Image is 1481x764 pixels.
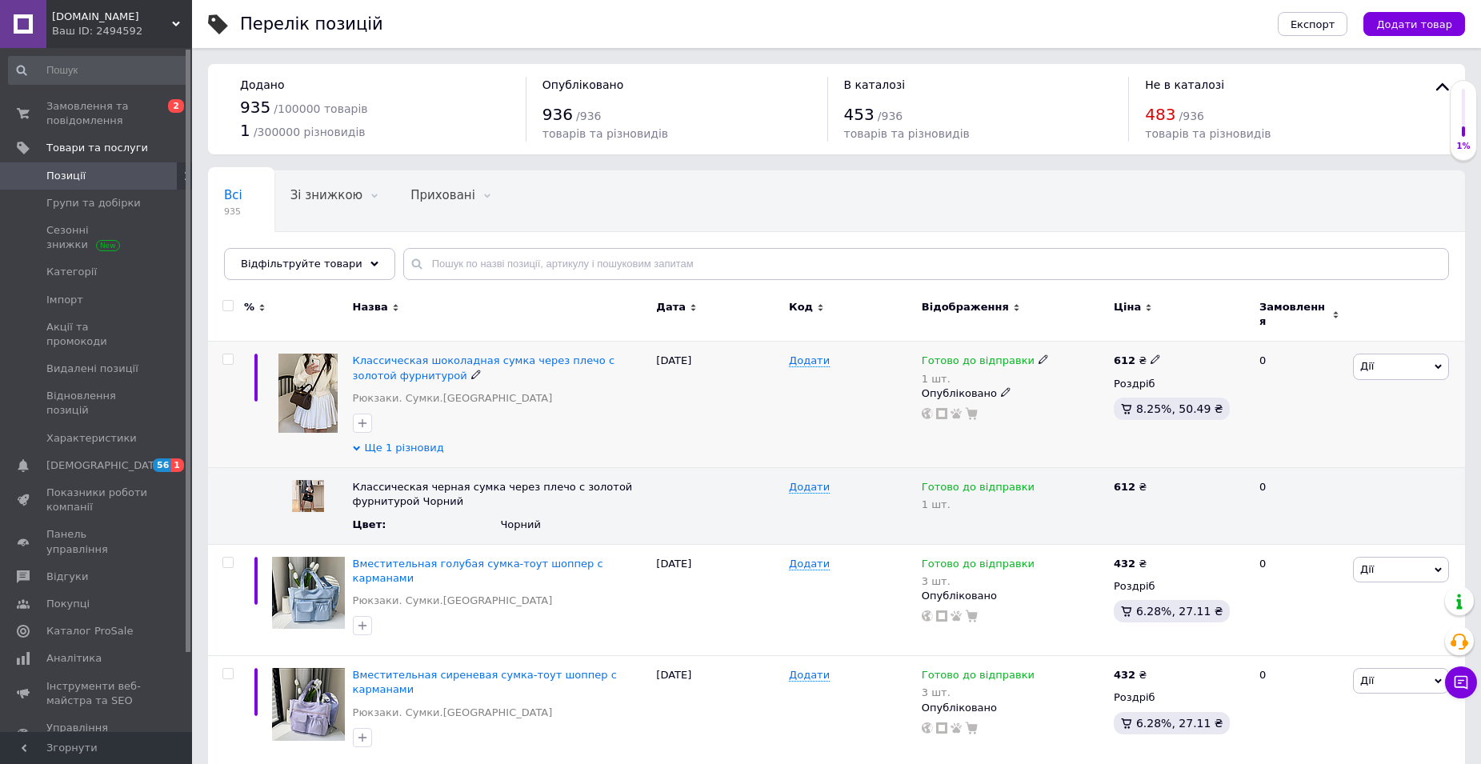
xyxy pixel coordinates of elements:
[789,558,830,570] span: Додати
[922,589,1106,603] div: Опубліковано
[1114,669,1135,681] b: 432
[1114,668,1147,682] div: ₴
[410,188,475,202] span: Приховані
[46,169,86,183] span: Позиції
[1136,717,1223,730] span: 6.28%, 27.11 ₴
[1114,579,1246,594] div: Роздріб
[1114,558,1135,570] b: 432
[656,300,686,314] span: Дата
[171,458,184,472] span: 1
[365,441,444,455] span: Ще 1 різновид
[224,249,307,263] span: Опубліковані
[353,594,553,608] a: Рюкзаки. Сумки.[GEOGRAPHIC_DATA]
[46,431,137,446] span: Характеристики
[46,223,148,252] span: Сезонні знижки
[224,206,242,218] span: 935
[1145,127,1271,140] span: товарів та різновидів
[1360,674,1374,686] span: Дії
[46,651,102,666] span: Аналітика
[922,386,1106,401] div: Опубліковано
[254,126,366,138] span: / 300000 різновидів
[1114,481,1135,493] b: 612
[292,480,324,512] img: Классическая черная сумка через плечо с золотой фурнитурой Чорний
[240,78,284,91] span: Додано
[1363,12,1465,36] button: Додати товар
[46,597,90,611] span: Покупці
[353,300,388,314] span: Назва
[353,669,617,695] a: Вместительная сиреневая сумка-тоут шоппер с карманами
[1250,544,1349,656] div: 0
[1360,563,1374,575] span: Дії
[46,265,97,279] span: Категорії
[1451,141,1476,152] div: 1%
[1445,666,1477,698] button: Чат з покупцем
[46,527,148,556] span: Панель управління
[240,98,270,117] span: 935
[542,105,573,124] span: 936
[844,78,906,91] span: В каталозі
[8,56,189,85] input: Пошук
[922,575,1035,587] div: 3 шт.
[1360,360,1374,372] span: Дії
[46,721,148,750] span: Управління сайтом
[542,127,668,140] span: товарів та різновидів
[274,102,367,115] span: / 100000 товарів
[576,110,601,122] span: / 936
[1114,690,1246,705] div: Роздріб
[922,354,1035,371] span: Готово до відправки
[46,486,148,514] span: Показники роботи компанії
[844,127,970,140] span: товарів та різновидів
[1136,605,1223,618] span: 6.28%, 27.11 ₴
[1250,468,1349,545] div: 0
[241,258,362,270] span: Відфільтруйте товари
[272,557,345,630] img: Вместительная голубая сумка-тоут шоппер с карманами
[278,354,338,433] img: Классическая шоколадная сумка через плечо с золотой фурнитурой
[46,458,165,473] span: [DEMOGRAPHIC_DATA]
[46,624,133,638] span: Каталог ProSale
[1145,105,1175,124] span: 483
[46,362,138,376] span: Видалені позиції
[1250,342,1349,468] div: 0
[1114,354,1135,366] b: 612
[1179,110,1204,122] span: / 936
[1114,557,1147,571] div: ₴
[353,558,603,584] a: Вместительная голубая сумка-тоут шоппер с карманами
[353,706,553,720] a: Рюкзаки. Сумки.[GEOGRAPHIC_DATA]
[922,701,1106,715] div: Опубліковано
[240,16,383,33] div: Перелік позицій
[1114,354,1161,368] div: ₴
[922,686,1035,698] div: 3 шт.
[652,342,785,468] div: [DATE]
[403,248,1449,280] input: Пошук по назві позиції, артикулу і пошуковим запитам
[1145,78,1224,91] span: Не в каталозі
[789,481,830,494] span: Додати
[353,391,553,406] a: Рюкзаки. Сумки.[GEOGRAPHIC_DATA]
[46,141,148,155] span: Товари та послуги
[922,558,1035,574] span: Готово до відправки
[46,679,148,708] span: Інструменти веб-майстра та SEO
[46,570,88,584] span: Відгуки
[353,481,633,507] span: Классическая черная сумка через плечо с золотой фурнитурой Чорний
[878,110,903,122] span: / 936
[52,10,172,24] span: tehno-mag.in.ua
[52,24,192,38] div: Ваш ID: 2494592
[272,668,345,741] img: Вместительная сиреневая сумка-тоут шоппер с карманами
[1278,12,1348,36] button: Експорт
[1114,377,1246,391] div: Роздріб
[500,518,648,532] div: Чорний
[290,188,362,202] span: Зі знижкою
[244,300,254,314] span: %
[168,99,184,113] span: 2
[844,105,875,124] span: 453
[652,544,785,656] div: [DATE]
[1136,402,1223,415] span: 8.25%, 50.49 ₴
[789,354,830,367] span: Додати
[922,669,1035,686] span: Готово до відправки
[353,354,614,381] a: Классическая шоколадная сумка через плечо с золотой фурнитурой
[922,481,1035,498] span: Готово до відправки
[542,78,624,91] span: Опубліковано
[46,389,148,418] span: Відновлення позицій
